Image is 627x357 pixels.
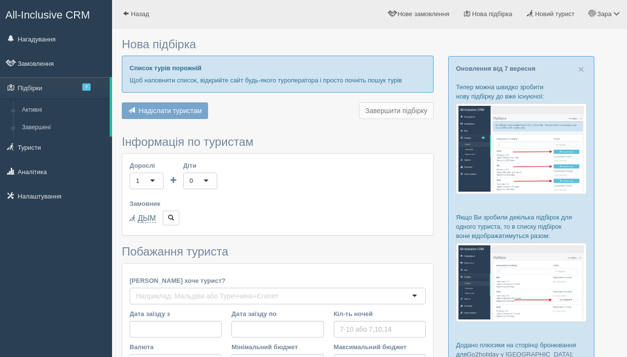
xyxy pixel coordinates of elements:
button: Завершити підбірку [359,102,434,119]
input: 7-10 або 7,10,14 [334,321,426,337]
label: Валюта [130,342,222,352]
div: 1 [136,176,139,186]
span: Нова підбірка [472,10,513,18]
p: Якщо Ви зробили декілька підбірок для одного туриста, то в списку підбірок вони відображатимуться... [456,213,587,240]
label: Максимальний бюджет [334,342,426,352]
label: Замовник [130,199,426,208]
span: × [578,63,584,75]
img: %D0%BF%D1%96%D0%B4%D0%B1%D1%96%D1%80%D0%BA%D0%B0-%D1%82%D1%83%D1%80%D0%B8%D1%81%D1%82%D1%83-%D1%8... [456,103,587,194]
a: ДЫМ [138,214,156,223]
label: Дорослі [130,161,164,170]
button: Close [578,64,584,74]
label: Діти [183,161,217,170]
a: All-Inclusive CRM [0,0,112,27]
span: 7 [82,83,91,91]
span: Нове замовлення [398,10,449,18]
a: Активні [18,101,110,119]
img: %D0%BF%D1%96%D0%B4%D0%B1%D1%96%D1%80%D0%BA%D0%B8-%D0%B3%D1%80%D1%83%D0%BF%D0%B0-%D1%81%D1%80%D0%B... [456,243,587,321]
input: Наприклад: Мальдіви або Туреччина+Єгипет [136,291,288,301]
h3: Нова підбірка [122,38,434,51]
h3: Інформація по туристам [122,136,434,148]
p: Тепер можна швидко зробити нову підбірку до вже існуючої: [456,82,587,101]
button: Надіслати туристам [122,102,208,119]
span: Зара [597,10,612,18]
span: Новий турист [535,10,574,18]
p: Щоб наповнити список, відкрийте сайт будь-якого туроператора і просто почніть пошук турів [130,76,426,85]
a: Завершені [18,119,110,137]
label: Кіл-ть ночей [334,309,426,318]
div: 0 [190,176,193,186]
a: Оновлення від 7 вересня [456,65,535,72]
span: All-Inclusive CRM [5,9,90,21]
label: Мінімальний бюджет [231,342,323,352]
span: Назад [131,10,149,18]
span: Побажання туриста [122,245,228,258]
span: Надіслати туристам [139,107,202,115]
b: Список турів порожній [130,64,202,72]
label: Дата заїзду по [231,309,323,318]
label: [PERSON_NAME] хоче турист? [130,276,426,285]
label: Дата заїзду з [130,309,222,318]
